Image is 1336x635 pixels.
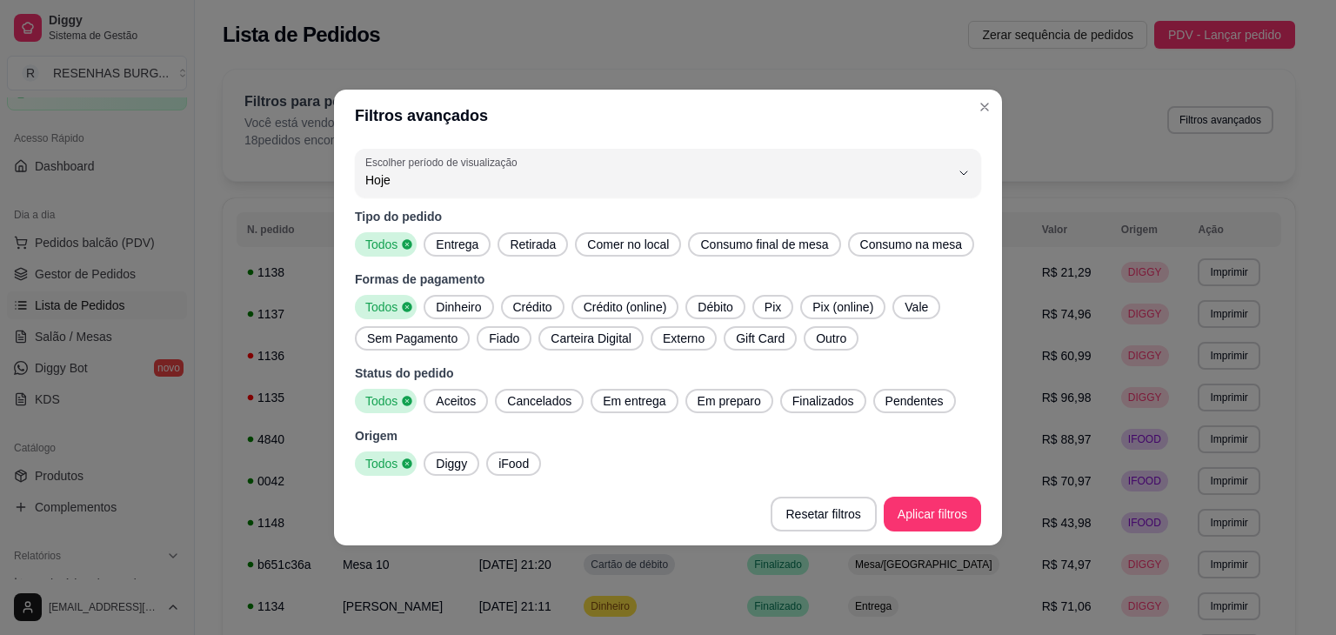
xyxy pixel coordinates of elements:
[809,330,853,347] span: Outro
[800,295,885,319] button: Pix (online)
[785,392,861,410] span: Finalizados
[486,451,541,476] button: iFood
[429,236,485,253] span: Entrega
[482,330,526,347] span: Fiado
[656,330,711,347] span: Externo
[355,271,981,288] p: Formas de pagamento
[596,392,672,410] span: Em entrega
[506,298,559,316] span: Crédito
[691,392,768,410] span: Em preparo
[544,330,638,347] span: Carteira Digital
[878,392,951,410] span: Pendentes
[358,236,401,253] span: Todos
[424,232,491,257] button: Entrega
[355,326,470,351] button: Sem Pagamento
[495,389,584,413] button: Cancelados
[873,389,956,413] button: Pendentes
[685,295,745,319] button: Débito
[577,298,674,316] span: Crédito (online)
[429,455,474,472] span: Diggy
[358,392,401,410] span: Todos
[752,295,793,319] button: Pix
[892,295,940,319] button: Vale
[724,326,797,351] button: Gift Card
[355,208,981,225] p: Tipo do pedido
[848,232,975,257] button: Consumo na mesa
[575,232,681,257] button: Comer no local
[501,295,564,319] button: Crédito
[498,232,568,257] button: Retirada
[571,295,679,319] button: Crédito (online)
[355,295,417,319] button: Todos
[355,451,417,476] button: Todos
[424,451,479,476] button: Diggy
[424,295,493,319] button: Dinheiro
[491,455,536,472] span: iFood
[780,389,866,413] button: Finalizados
[771,497,877,531] button: Resetar filtros
[365,171,950,189] span: Hoje
[688,232,840,257] button: Consumo final de mesa
[580,236,676,253] span: Comer no local
[477,326,531,351] button: Fiado
[334,90,1002,142] header: Filtros avançados
[360,330,464,347] span: Sem Pagamento
[651,326,717,351] button: Externo
[898,298,935,316] span: Vale
[758,298,788,316] span: Pix
[685,389,773,413] button: Em preparo
[355,149,981,197] button: Escolher período de visualizaçãoHoje
[355,389,417,413] button: Todos
[591,389,678,413] button: Em entrega
[358,298,401,316] span: Todos
[355,364,981,382] p: Status do pedido
[804,326,858,351] button: Outro
[538,326,644,351] button: Carteira Digital
[365,155,523,170] label: Escolher período de visualização
[500,392,578,410] span: Cancelados
[971,93,999,121] button: Close
[805,298,880,316] span: Pix (online)
[693,236,835,253] span: Consumo final de mesa
[729,330,792,347] span: Gift Card
[429,392,483,410] span: Aceitos
[429,298,488,316] span: Dinheiro
[884,497,981,531] button: Aplicar filtros
[355,427,981,444] p: Origem
[853,236,970,253] span: Consumo na mesa
[358,455,401,472] span: Todos
[691,298,739,316] span: Débito
[355,232,417,257] button: Todos
[424,389,488,413] button: Aceitos
[503,236,563,253] span: Retirada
